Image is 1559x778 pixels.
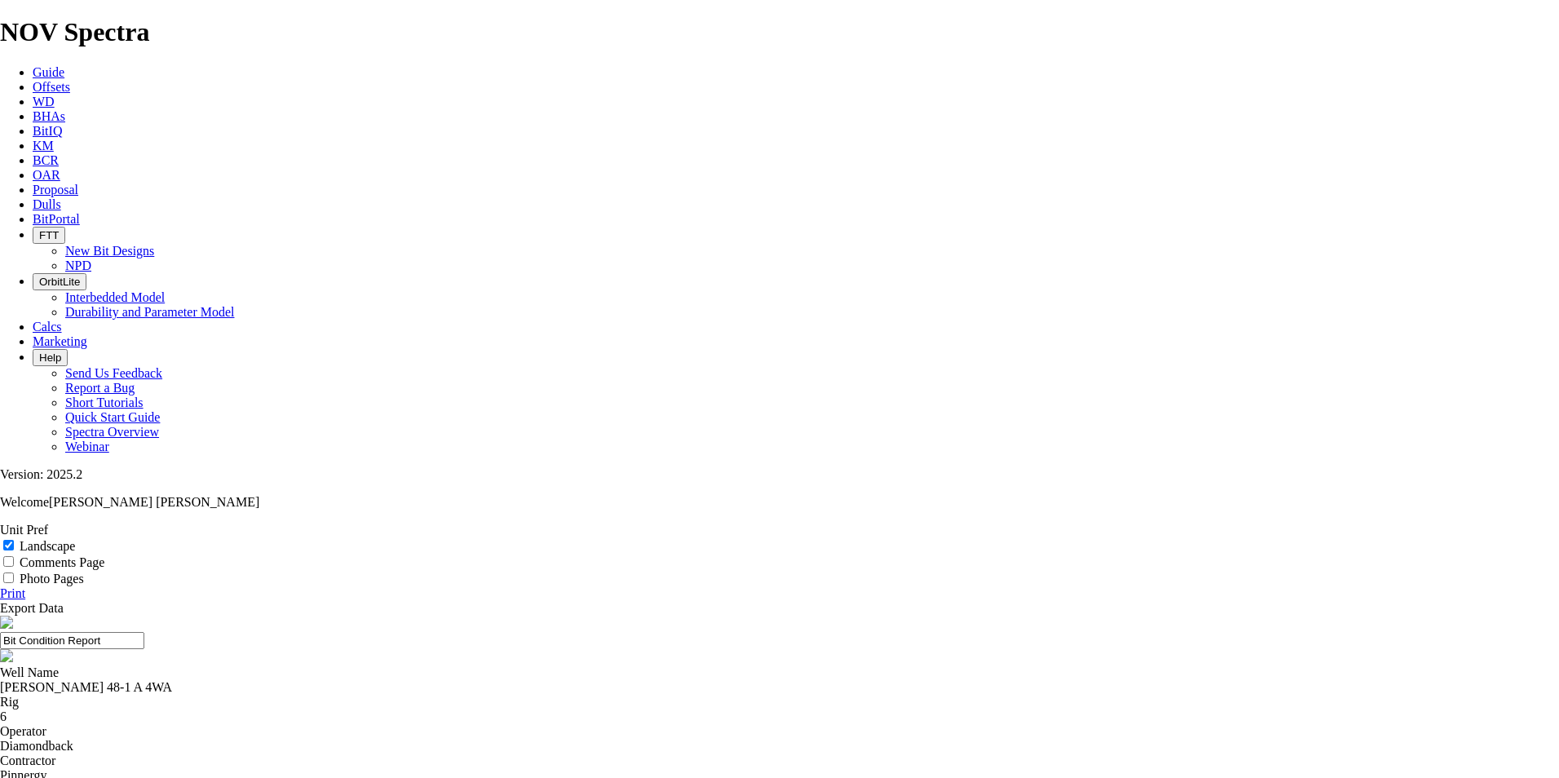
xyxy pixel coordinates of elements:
[65,425,159,439] a: Spectra Overview
[39,276,80,288] span: OrbitLite
[65,396,144,409] a: Short Tutorials
[39,229,59,241] span: FTT
[65,259,91,272] a: NPD
[33,139,54,153] a: KM
[49,495,259,509] span: [PERSON_NAME] [PERSON_NAME]
[65,366,162,380] a: Send Us Feedback
[33,153,59,167] a: BCR
[33,334,87,348] a: Marketing
[33,197,61,211] a: Dulls
[33,168,60,182] a: OAR
[65,305,235,319] a: Durability and Parameter Model
[33,124,62,138] a: BitIQ
[33,183,78,197] a: Proposal
[20,539,75,553] label: Landscape
[33,65,64,79] a: Guide
[33,109,65,123] a: BHAs
[33,227,65,244] button: FTT
[65,440,109,453] a: Webinar
[65,290,165,304] a: Interbedded Model
[39,351,61,364] span: Help
[65,410,160,424] a: Quick Start Guide
[33,95,55,108] a: WD
[65,381,135,395] a: Report a Bug
[20,555,104,569] label: Comments Page
[20,572,84,586] label: Photo Pages
[33,212,80,226] a: BitPortal
[33,273,86,290] button: OrbitLite
[33,349,68,366] button: Help
[65,244,154,258] a: New Bit Designs
[33,320,62,334] a: Calcs
[33,80,70,94] a: Offsets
